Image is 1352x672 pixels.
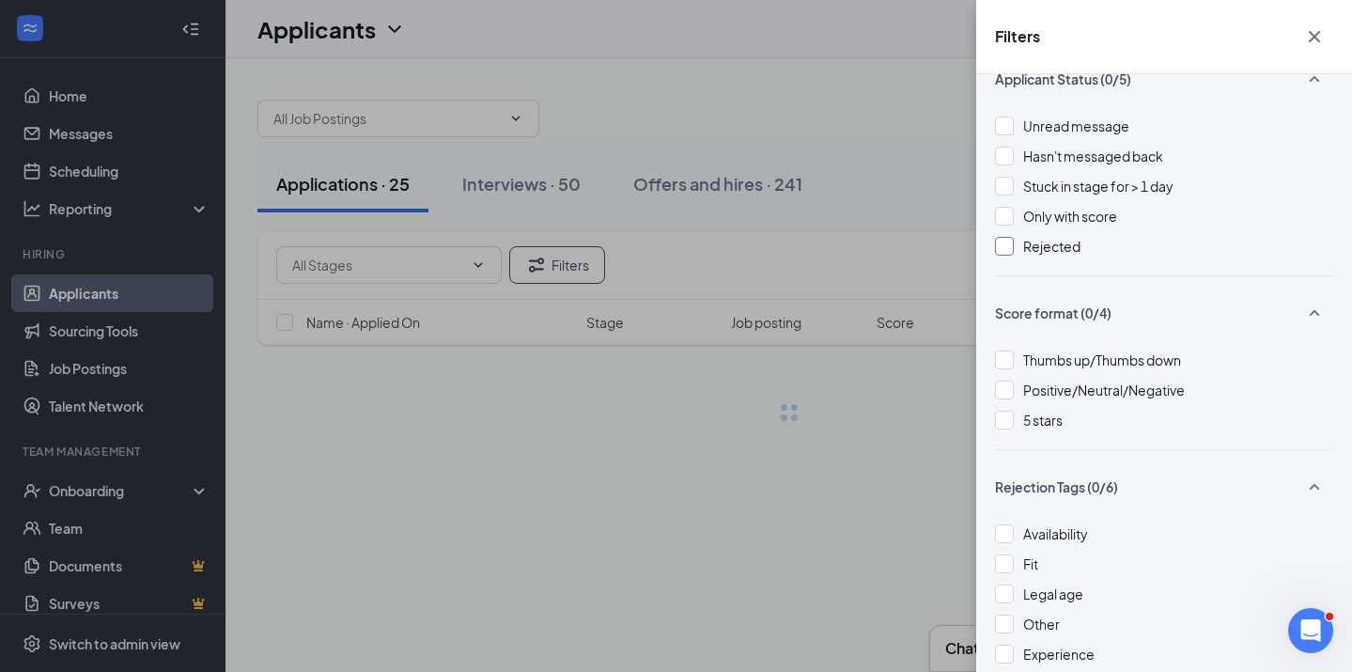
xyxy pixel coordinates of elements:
[1023,646,1095,663] span: Experience
[1023,616,1060,633] span: Other
[1288,608,1333,653] iframe: Intercom live chat
[1296,19,1333,55] button: Cross
[1023,208,1117,225] span: Only with score
[995,26,1040,47] h5: Filters
[995,304,1111,322] span: Score format (0/4)
[1023,412,1063,429] span: 5 stars
[1296,295,1333,331] button: SmallChevronUp
[995,70,1131,88] span: Applicant Status (0/5)
[1303,25,1326,48] svg: Cross
[1296,469,1333,505] button: SmallChevronUp
[1303,302,1326,324] svg: SmallChevronUp
[1023,525,1088,542] span: Availability
[1023,238,1080,255] span: Rejected
[1023,148,1163,164] span: Hasn't messaged back
[1023,117,1129,134] span: Unread message
[1023,586,1083,602] span: Legal age
[1023,382,1185,399] span: Positive/Neutral/Negative
[1303,68,1326,90] svg: SmallChevronUp
[1023,178,1173,195] span: Stuck in stage for > 1 day
[995,477,1118,496] span: Rejection Tags (0/6)
[1023,555,1038,572] span: Fit
[1023,352,1181,368] span: Thumbs up/Thumbs down
[1303,476,1326,498] svg: SmallChevronUp
[1296,61,1333,97] button: SmallChevronUp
